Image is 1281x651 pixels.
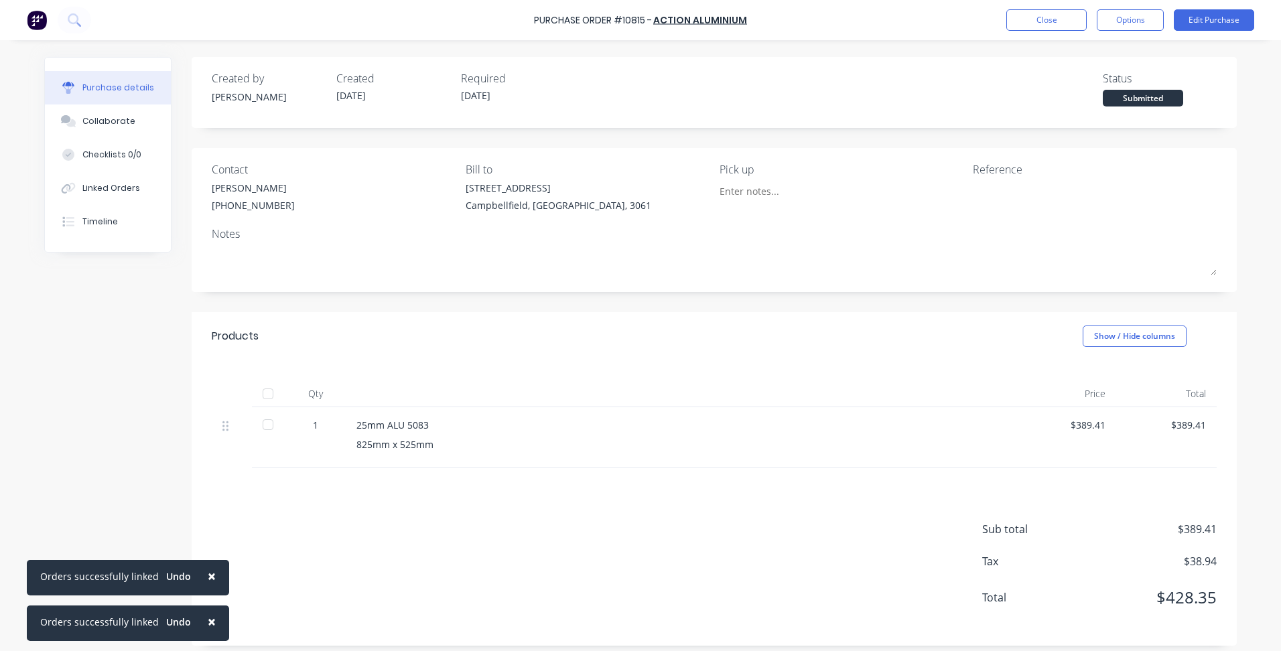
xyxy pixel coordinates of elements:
[653,13,747,27] a: Action Aluminium
[1026,418,1105,432] div: $389.41
[212,226,1217,242] div: Notes
[159,612,198,632] button: Undo
[159,567,198,587] button: Undo
[1097,9,1164,31] button: Options
[212,181,295,195] div: [PERSON_NAME]
[212,90,326,104] div: [PERSON_NAME]
[466,198,651,212] div: Campbellfield, [GEOGRAPHIC_DATA], 3061
[45,71,171,104] button: Purchase details
[1083,325,1187,347] button: Show / Hide columns
[82,115,135,127] div: Collaborate
[1083,553,1217,569] span: $38.94
[194,560,229,592] button: Close
[82,82,154,94] div: Purchase details
[356,437,1005,451] div: 825mm x 525mm
[1083,585,1217,609] span: $428.35
[1127,418,1206,432] div: $389.41
[466,181,651,195] div: [STREET_ADDRESS]
[212,161,456,177] div: Contact
[27,10,47,30] img: Factory
[461,70,575,86] div: Required
[194,605,229,638] button: Close
[336,70,450,86] div: Created
[1016,380,1116,407] div: Price
[982,553,1083,569] span: Tax
[45,138,171,171] button: Checklists 0/0
[720,181,841,201] input: Enter notes...
[82,216,118,228] div: Timeline
[45,171,171,205] button: Linked Orders
[208,612,216,631] span: ×
[982,589,1083,605] span: Total
[1006,9,1087,31] button: Close
[356,418,1005,432] div: 25mm ALU 5083
[296,418,335,432] div: 1
[212,328,259,344] div: Products
[40,615,159,629] div: Orders successfully linked
[973,161,1217,177] div: Reference
[45,104,171,138] button: Collaborate
[212,70,326,86] div: Created by
[285,380,346,407] div: Qty
[45,205,171,238] button: Timeline
[1103,70,1217,86] div: Status
[82,149,141,161] div: Checklists 0/0
[40,569,159,583] div: Orders successfully linked
[720,161,963,177] div: Pick up
[1116,380,1217,407] div: Total
[466,161,710,177] div: Bill to
[1174,9,1254,31] button: Edit Purchase
[534,13,652,27] div: Purchase Order #10815 -
[212,198,295,212] div: [PHONE_NUMBER]
[82,182,140,194] div: Linked Orders
[208,567,216,585] span: ×
[982,521,1083,537] span: Sub total
[1103,90,1183,106] div: Submitted
[1083,521,1217,537] span: $389.41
